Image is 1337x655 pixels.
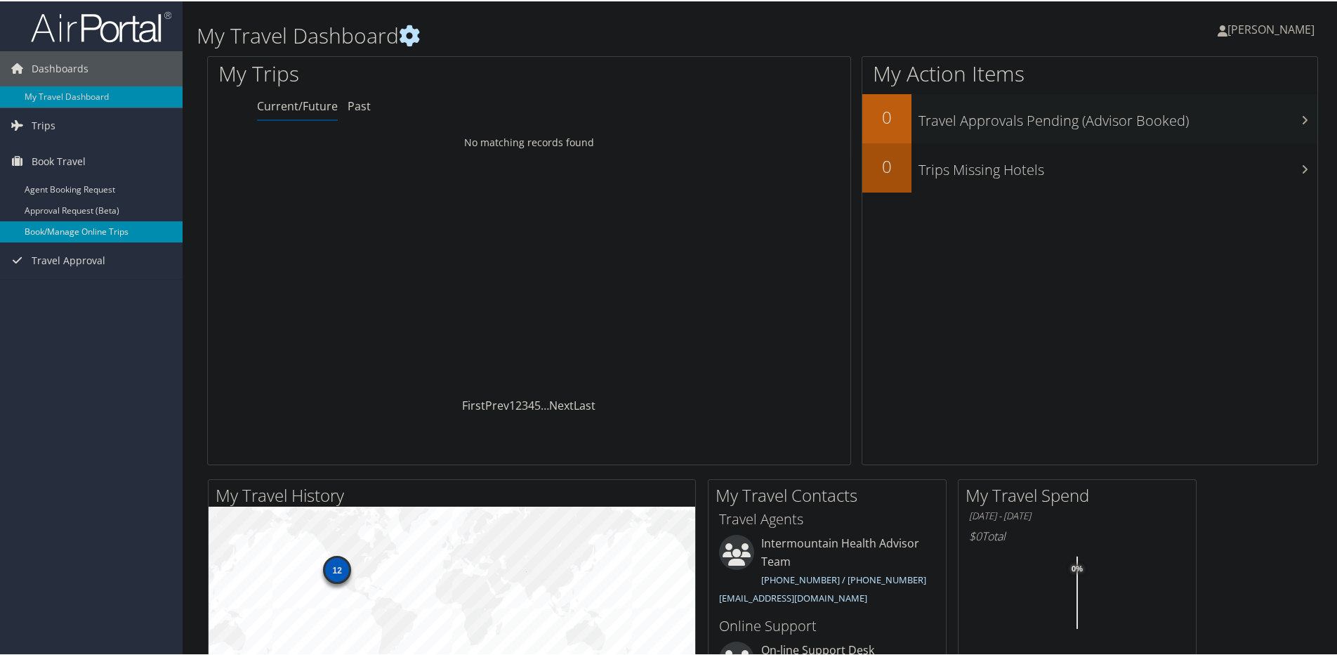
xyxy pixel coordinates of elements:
[862,104,911,128] h2: 0
[257,97,338,112] a: Current/Future
[761,572,926,585] a: [PHONE_NUMBER] / [PHONE_NUMBER]
[528,396,534,412] a: 4
[216,482,695,506] h2: My Travel History
[719,508,935,528] h3: Travel Agents
[32,242,105,277] span: Travel Approval
[32,50,88,85] span: Dashboards
[509,396,515,412] a: 1
[534,396,541,412] a: 5
[862,153,911,177] h2: 0
[862,58,1317,87] h1: My Action Items
[719,590,867,603] a: [EMAIL_ADDRESS][DOMAIN_NAME]
[1218,7,1329,49] a: [PERSON_NAME]
[462,396,485,412] a: First
[969,508,1185,521] h6: [DATE] - [DATE]
[323,555,351,583] div: 12
[712,533,942,609] li: Intermountain Health Advisor Team
[31,9,171,42] img: airportal-logo.png
[541,396,549,412] span: …
[32,143,86,178] span: Book Travel
[862,93,1317,142] a: 0Travel Approvals Pending (Advisor Booked)
[522,396,528,412] a: 3
[208,129,850,154] td: No matching records found
[719,615,935,635] h3: Online Support
[862,142,1317,191] a: 0Trips Missing Hotels
[1227,20,1315,36] span: [PERSON_NAME]
[32,107,55,142] span: Trips
[549,396,574,412] a: Next
[918,152,1317,179] h3: Trips Missing Hotels
[966,482,1196,506] h2: My Travel Spend
[716,482,946,506] h2: My Travel Contacts
[515,396,522,412] a: 2
[969,527,1185,543] h6: Total
[969,527,982,543] span: $0
[348,97,371,112] a: Past
[218,58,572,87] h1: My Trips
[1072,564,1083,572] tspan: 0%
[574,396,595,412] a: Last
[485,396,509,412] a: Prev
[197,20,951,49] h1: My Travel Dashboard
[918,103,1317,129] h3: Travel Approvals Pending (Advisor Booked)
